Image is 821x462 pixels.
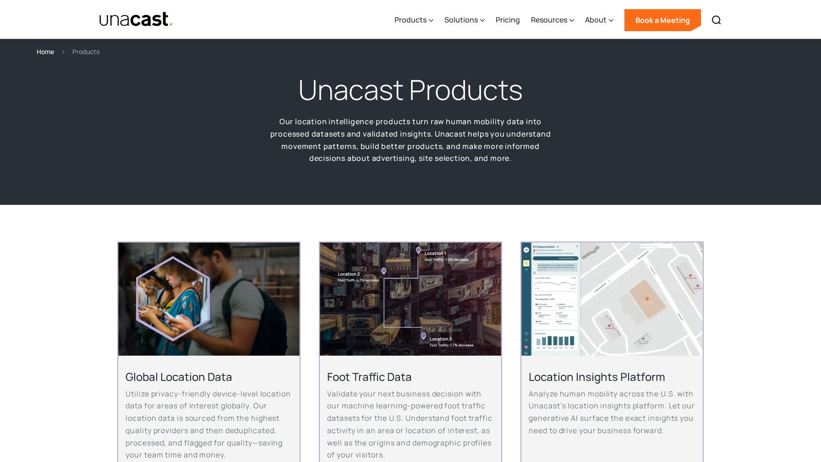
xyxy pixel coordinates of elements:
[126,369,292,384] h2: Global Location Data
[327,388,493,461] p: Validate your next business decision with our machine learning-powered foot traffic datasets for ...
[72,46,99,57] div: Products
[268,115,553,165] p: Our location intelligence products turn raw human mobility data into processed datasets and valid...
[320,242,501,356] img: An aerial view of a city block with foot traffic data and location data information
[531,1,574,39] div: Resources
[126,388,292,461] p: Utilize privacy-friendly device-level location data for areas of interest globally. Our location ...
[99,11,174,27] a: home
[585,14,607,25] div: About
[624,9,701,31] a: Book a Meeting
[444,14,478,25] div: Solutions
[585,1,613,39] div: About
[327,369,493,384] h2: Foot Traffic Data
[37,46,54,57] a: Home
[394,1,433,39] div: Products
[444,1,485,39] div: Solutions
[529,388,695,437] p: Analyze human mobility across the U.S. with Unacast’s location insights platform. Let our generat...
[496,1,520,39] a: Pricing
[394,14,427,25] div: Products
[99,11,174,27] img: Unacast text logo
[711,15,722,26] img: Search icon
[298,71,523,108] h1: Unacast Products
[531,14,567,25] div: Resources
[529,369,695,384] h2: Location Insights Platform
